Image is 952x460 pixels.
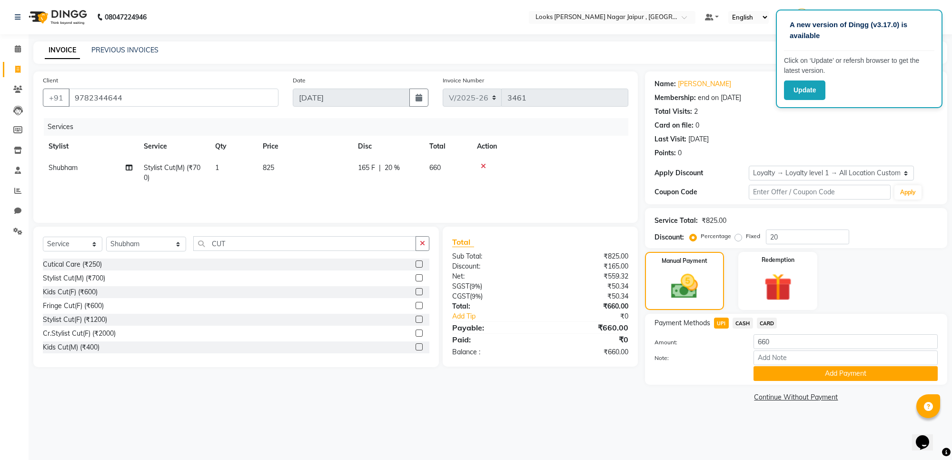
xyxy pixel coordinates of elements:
div: ( ) [445,281,540,291]
div: Kids Cut(M) (₹400) [43,342,99,352]
p: A new version of Dingg (v3.17.0) is available [790,20,929,41]
div: Service Total: [654,216,698,226]
div: ₹660.00 [540,322,635,333]
a: Continue Without Payment [647,392,945,402]
img: _cash.svg [663,271,706,302]
span: 9% [472,292,481,300]
a: INVOICE [45,42,80,59]
img: _gift.svg [755,270,801,304]
p: Click on ‘Update’ or refersh browser to get the latest version. [784,56,934,76]
label: Invoice Number [443,76,484,85]
th: Service [138,136,209,157]
div: Kids Cut(F) (₹600) [43,287,98,297]
div: ₹165.00 [540,261,635,271]
div: Membership: [654,93,696,103]
input: Enter Offer / Coupon Code [749,185,890,200]
a: [PERSON_NAME] [678,79,731,89]
div: Cr.Stylist Cut(F) (₹2000) [43,329,116,339]
div: Cutical Care (₹250) [43,260,102,270]
img: Looks Jaipur Malviya Nagar [793,9,810,25]
div: Apply Discount [654,168,749,178]
input: Add Note [754,350,938,365]
div: Discount: [445,261,540,271]
div: Card on file: [654,120,694,130]
span: UPI [714,318,729,329]
div: ₹50.34 [540,281,635,291]
div: Payable: [445,322,540,333]
div: Discount: [654,232,684,242]
span: SGST [452,282,469,290]
div: Name: [654,79,676,89]
label: Fixed [746,232,760,240]
label: Amount: [647,338,746,347]
th: Total [424,136,471,157]
th: Price [257,136,352,157]
div: Fringe Cut(F) (₹600) [43,301,104,311]
th: Disc [352,136,424,157]
b: 08047224946 [105,4,147,30]
div: Total: [445,301,540,311]
input: Amount [754,334,938,349]
div: Points: [654,148,676,158]
span: CGST [452,292,470,300]
button: Add Payment [754,366,938,381]
span: 660 [429,163,441,172]
div: ₹825.00 [540,251,635,261]
div: Total Visits: [654,107,692,117]
label: Date [293,76,306,85]
span: CASH [733,318,753,329]
iframe: chat widget [912,422,942,450]
div: ₹0 [540,334,635,345]
div: ( ) [445,291,540,301]
div: Sub Total: [445,251,540,261]
a: PREVIOUS INVOICES [91,46,159,54]
th: Action [471,136,628,157]
label: Client [43,76,58,85]
div: ₹0 [556,311,635,321]
div: ₹559.32 [540,271,635,281]
div: Stylist Cut(F) (₹1200) [43,315,107,325]
th: Stylist [43,136,138,157]
div: ₹660.00 [540,347,635,357]
div: Coupon Code [654,187,749,197]
span: CARD [757,318,777,329]
div: Net: [445,271,540,281]
label: Redemption [762,256,794,264]
div: Stylist Cut(M) (₹700) [43,273,105,283]
button: Apply [894,185,922,200]
div: ₹825.00 [702,216,726,226]
div: [DATE] [688,134,709,144]
span: Shubham [49,163,78,172]
img: logo [24,4,89,30]
div: Services [44,118,635,136]
span: 1 [215,163,219,172]
div: 0 [695,120,699,130]
div: ₹50.34 [540,291,635,301]
span: Total [452,237,474,247]
label: Percentage [701,232,731,240]
div: 2 [694,107,698,117]
div: end on [DATE] [698,93,741,103]
div: Balance : [445,347,540,357]
div: Last Visit: [654,134,686,144]
button: +91 [43,89,69,107]
span: Payment Methods [654,318,710,328]
a: Add Tip [445,311,556,321]
button: Update [784,80,825,100]
span: 9% [471,282,480,290]
th: Qty [209,136,257,157]
span: 20 % [385,163,400,173]
label: Note: [647,354,746,362]
span: | [379,163,381,173]
input: Search or Scan [193,236,416,251]
span: 165 F [358,163,375,173]
div: ₹660.00 [540,301,635,311]
label: Manual Payment [662,257,707,265]
div: Paid: [445,334,540,345]
div: 0 [678,148,682,158]
input: Search by Name/Mobile/Email/Code [69,89,278,107]
span: 825 [263,163,274,172]
span: Stylist Cut(M) (₹700) [144,163,200,182]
